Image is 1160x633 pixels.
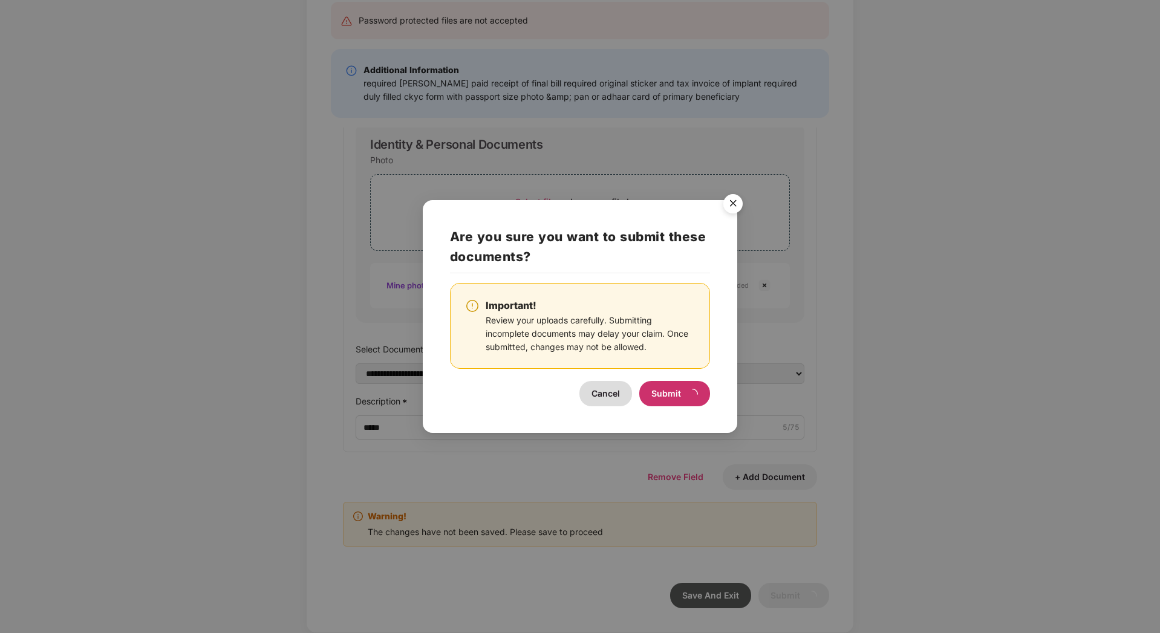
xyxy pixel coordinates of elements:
div: Review your uploads carefully. Submitting incomplete documents may delay your claim. Once submitt... [486,314,695,354]
img: svg+xml;base64,PHN2ZyBpZD0iV2FybmluZ18tXzI0eDI0IiBkYXRhLW5hbWU9Ildhcm5pbmcgLSAyNHgyNCIgeG1sbnM9Im... [465,299,480,313]
button: Submitloading [639,381,710,406]
span: Submit [651,388,681,398]
div: Important! [486,298,695,313]
h2: Are you sure you want to submit these documents? [450,227,710,273]
button: Cancel [579,381,632,406]
img: svg+xml;base64,PHN2ZyB4bWxucz0iaHR0cDovL3d3dy53My5vcmcvMjAwMC9zdmciIHdpZHRoPSI1NiIgaGVpZ2h0PSI1Ni... [716,189,750,222]
span: loading [686,387,700,401]
button: Close [716,189,749,221]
